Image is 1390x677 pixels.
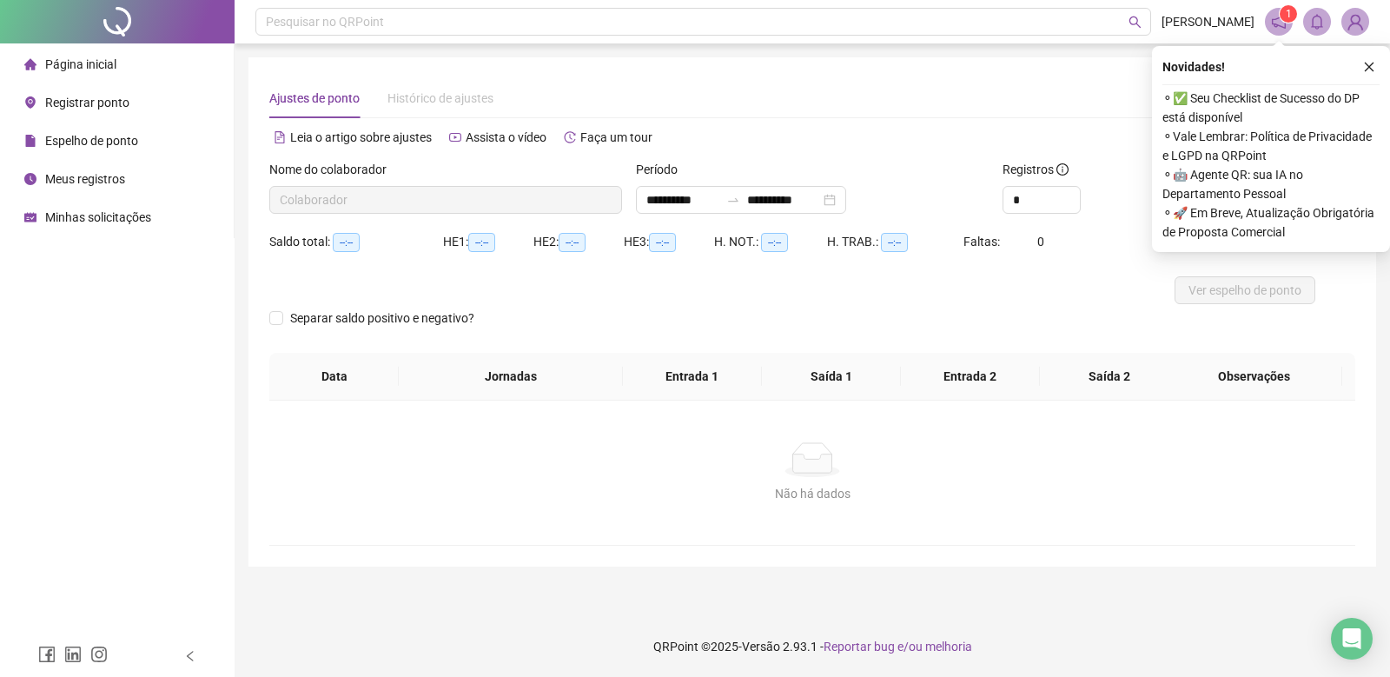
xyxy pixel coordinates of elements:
span: --:-- [559,233,586,252]
th: Observações [1166,353,1342,401]
span: Faltas: [963,235,1003,249]
span: Meus registros [45,172,125,186]
span: Novidades ! [1162,57,1225,76]
th: Jornadas [399,353,623,401]
span: --:-- [649,233,676,252]
span: Faça um tour [580,130,652,144]
span: Ajustes de ponto [269,91,360,105]
sup: 1 [1280,5,1297,23]
span: --:-- [468,233,495,252]
span: Página inicial [45,57,116,71]
th: Saída 1 [762,353,901,401]
span: instagram [90,646,108,663]
span: to [726,193,740,207]
div: HE 2: [533,232,624,252]
span: Reportar bug e/ou melhoria [824,640,972,654]
span: facebook [38,646,56,663]
span: Minhas solicitações [45,210,151,224]
span: search [1129,16,1142,29]
span: notification [1271,14,1287,30]
div: Não há dados [290,484,1334,503]
span: file [24,135,36,147]
span: Separar saldo positivo e negativo? [283,309,481,328]
span: [PERSON_NAME] [1162,12,1254,31]
span: left [184,650,196,662]
th: Saída 2 [1040,353,1179,401]
div: Open Intercom Messenger [1331,618,1373,660]
span: linkedin [64,646,82,663]
div: HE 1: [443,232,533,252]
span: Registrar ponto [45,96,129,110]
span: ⚬ ✅ Seu Checklist de Sucesso do DP está disponível [1162,89,1380,127]
span: Observações [1180,367,1328,386]
label: Período [636,160,689,179]
span: Registros [1003,160,1069,179]
span: clock-circle [24,173,36,185]
footer: QRPoint © 2025 - 2.93.1 - [235,616,1390,677]
span: info-circle [1056,163,1069,176]
span: bell [1309,14,1325,30]
span: ⚬ 🚀 Em Breve, Atualização Obrigatória de Proposta Comercial [1162,203,1380,242]
div: HE 3: [624,232,714,252]
div: Saldo total: [269,232,443,252]
span: schedule [24,211,36,223]
span: --:-- [761,233,788,252]
span: Leia o artigo sobre ajustes [290,130,432,144]
span: environment [24,96,36,109]
span: youtube [449,131,461,143]
span: Assista o vídeo [466,130,546,144]
span: file-text [274,131,286,143]
th: Entrada 2 [901,353,1040,401]
span: --:-- [881,233,908,252]
th: Entrada 1 [623,353,762,401]
span: swap-right [726,193,740,207]
span: Espelho de ponto [45,134,138,148]
span: 1 [1286,8,1292,20]
img: 45052 [1342,9,1368,35]
span: history [564,131,576,143]
span: ⚬ 🤖 Agente QR: sua IA no Departamento Pessoal [1162,165,1380,203]
span: home [24,58,36,70]
span: Versão [742,640,780,654]
span: --:-- [333,233,360,252]
span: Histórico de ajustes [387,91,493,105]
button: Ver espelho de ponto [1175,276,1315,304]
th: Data [269,353,399,401]
span: close [1363,61,1375,73]
span: 0 [1037,235,1044,249]
div: H. NOT.: [714,232,827,252]
div: H. TRAB.: [827,232,963,252]
span: ⚬ Vale Lembrar: Política de Privacidade e LGPD na QRPoint [1162,127,1380,165]
label: Nome do colaborador [269,160,398,179]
